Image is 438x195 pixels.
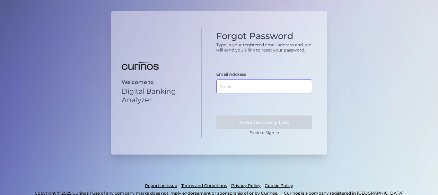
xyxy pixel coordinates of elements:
a: Terms and Conditions [181,182,227,189]
img: Digital Banking Analyzer [122,62,159,70]
a: Cookie Policy [265,182,293,189]
a: Back to Sign In [249,130,279,135]
p: Welcome to [122,79,195,85]
p: Digital Banking Analyzer [122,87,195,104]
h1: Forgot Password [216,31,312,41]
button: Send Recovery Link [216,115,312,129]
input: Email [216,80,312,93]
label: Email Address [216,72,246,77]
p: Type in your registered email address and we will send you a link to reset your password. [216,42,312,53]
a: Report an issue [145,182,177,189]
a: Privacy Policy [231,182,261,189]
